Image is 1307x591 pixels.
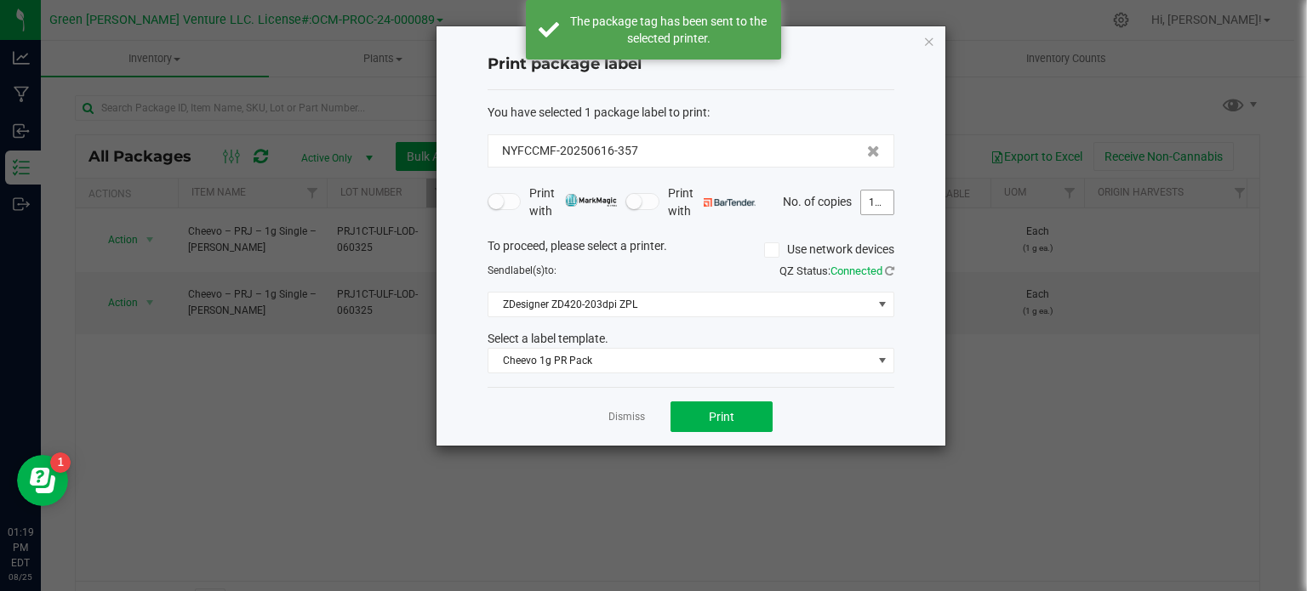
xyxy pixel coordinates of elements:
[709,410,734,423] span: Print
[475,237,907,263] div: To proceed, please select a printer.
[671,401,773,432] button: Print
[475,330,907,348] div: Select a label template.
[704,198,756,207] img: bartender.png
[502,142,638,160] span: NYFCCMF-20250616-357
[488,264,556,276] span: Send to:
[668,185,756,220] span: Print with
[568,13,768,47] div: The package tag has been sent to the selected printer.
[488,293,872,316] span: ZDesigner ZD420-203dpi ZPL
[783,194,852,207] span: No. of copies
[488,54,894,76] h4: Print package label
[830,264,882,277] span: Connected
[17,455,68,506] iframe: Resource center
[529,185,617,220] span: Print with
[565,194,617,207] img: mark_magic_cybra.png
[488,104,894,122] div: :
[488,349,872,372] span: Cheevo 1g PR Pack
[764,241,894,259] label: Use network devices
[608,410,645,424] a: Dismiss
[511,264,545,276] span: label(s)
[50,452,71,473] iframe: Resource center unread badge
[779,264,894,277] span: QZ Status:
[488,105,707,119] span: You have selected 1 package label to print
